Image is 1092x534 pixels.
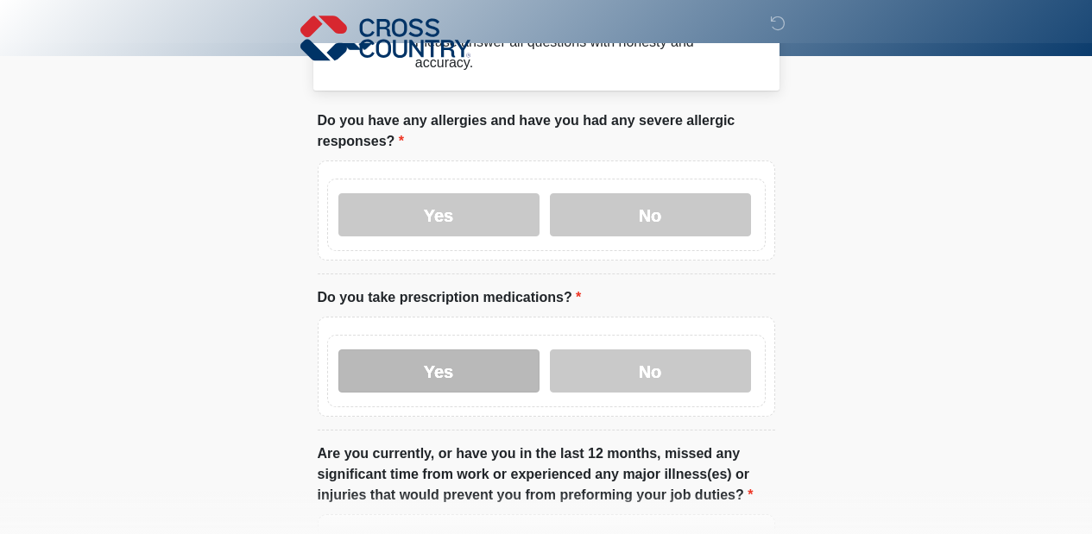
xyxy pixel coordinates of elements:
[300,13,471,63] img: Cross Country Logo
[318,287,582,308] label: Do you take prescription medications?
[338,193,540,236] label: Yes
[550,349,751,393] label: No
[318,110,775,152] label: Do you have any allergies and have you had any severe allergic responses?
[318,443,775,506] label: Are you currently, or have you in the last 12 months, missed any significant time from work or ex...
[550,193,751,236] label: No
[338,349,540,393] label: Yes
